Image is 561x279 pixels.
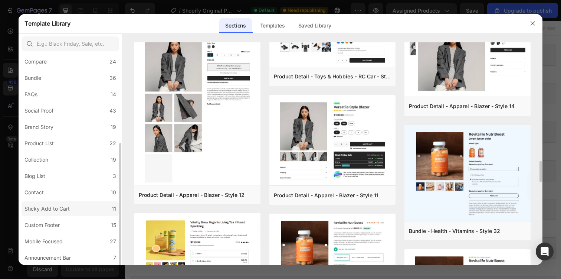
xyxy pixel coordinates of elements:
span: Shopify section: comparison-slider [185,227,272,236]
div: Templates [254,18,291,33]
img: pd19.png [404,15,531,98]
input: E.g.: Black Friday, Sale, etc. [22,36,119,51]
span: Product information [204,30,253,39]
div: Collection [24,155,48,164]
div: Brand Story [24,123,53,132]
img: pd17.png [134,26,260,192]
div: 27 [110,237,116,246]
div: Social Proof [24,106,53,115]
div: Contact [24,188,44,197]
div: 11 [112,204,116,213]
div: Open Intercom Messenger [536,243,554,260]
div: 36 [109,74,116,82]
div: Saved Library [292,18,337,33]
div: Custom Footer [24,221,60,230]
div: 10 [111,188,116,197]
div: Product Detail - Apparel - Blazer - Style 11 [274,191,378,200]
img: pd16.png [269,95,396,187]
div: Product Detail - Apparel - Blazer - Style 14 [409,102,515,111]
div: 24 [109,57,116,66]
span: Shopify section: comparison-table [186,188,271,197]
div: 14 [111,90,116,99]
div: Product Detail - Toys & Hobbies - RC Car - Style 31 [274,72,391,81]
img: bd32.png [404,125,531,223]
div: Mobile Focused [24,237,63,246]
h2: Template Library [24,14,70,33]
div: Sections [219,18,252,33]
div: Announcement Bar [24,253,71,262]
div: Blog List [24,172,45,181]
div: 43 [109,106,116,115]
div: 15 [111,221,116,230]
div: Compare [24,57,47,66]
div: FAQs [24,90,37,99]
span: Shopify section: horizontal-ticker [187,149,270,158]
div: Product Detail - Apparel - Blazer - Style 12 [139,191,245,199]
span: Related products [207,70,250,79]
div: Bundle [24,74,41,82]
div: Sticky Add to Cart [24,204,70,213]
span: Rich text [218,109,240,118]
div: 19 [111,123,116,132]
div: 22 [109,139,116,148]
div: 7 [113,253,116,262]
div: Bundle - Health - Vitamins - Style 32 [409,227,500,236]
div: 19 [111,155,116,164]
div: Product List [24,139,54,148]
div: 3 [113,172,116,181]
